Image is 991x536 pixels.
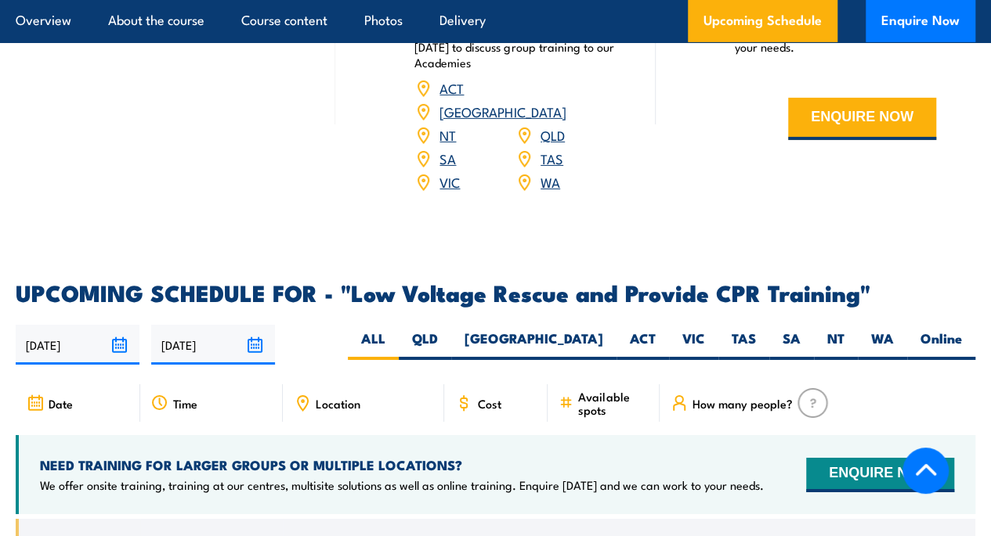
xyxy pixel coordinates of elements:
a: QLD [541,125,565,144]
input: From date [16,325,139,365]
a: TAS [541,149,563,167]
span: Date [49,397,73,410]
h2: UPCOMING SCHEDULE FOR - "Low Voltage Rescue and Provide CPR Training" [16,282,975,302]
a: ACT [439,78,464,97]
label: TAS [718,329,769,360]
a: VIC [439,172,460,191]
span: Location [316,397,360,410]
button: ENQUIRE NOW [806,458,954,492]
label: ACT [617,329,669,360]
span: Time [173,397,197,410]
span: Cost [477,397,501,410]
label: [GEOGRAPHIC_DATA] [451,329,617,360]
a: WA [541,172,560,191]
label: NT [814,329,858,360]
input: To date [151,325,275,365]
span: How many people? [693,397,793,410]
label: QLD [399,329,451,360]
a: NT [439,125,456,144]
a: SA [439,149,456,167]
span: Available spots [578,390,649,416]
h4: NEED TRAINING FOR LARGER GROUPS OR MULTIPLE LOCATIONS? [40,456,764,473]
label: SA [769,329,814,360]
button: ENQUIRE NOW [788,98,936,140]
label: ALL [348,329,399,360]
label: Online [907,329,975,360]
p: We offer onsite training, training at our centres, multisite solutions as well as online training... [40,477,764,493]
p: Book your training now or enquire [DATE] to discuss group training to our Academies [414,23,616,70]
label: VIC [669,329,718,360]
label: WA [858,329,907,360]
a: [GEOGRAPHIC_DATA] [439,102,566,121]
